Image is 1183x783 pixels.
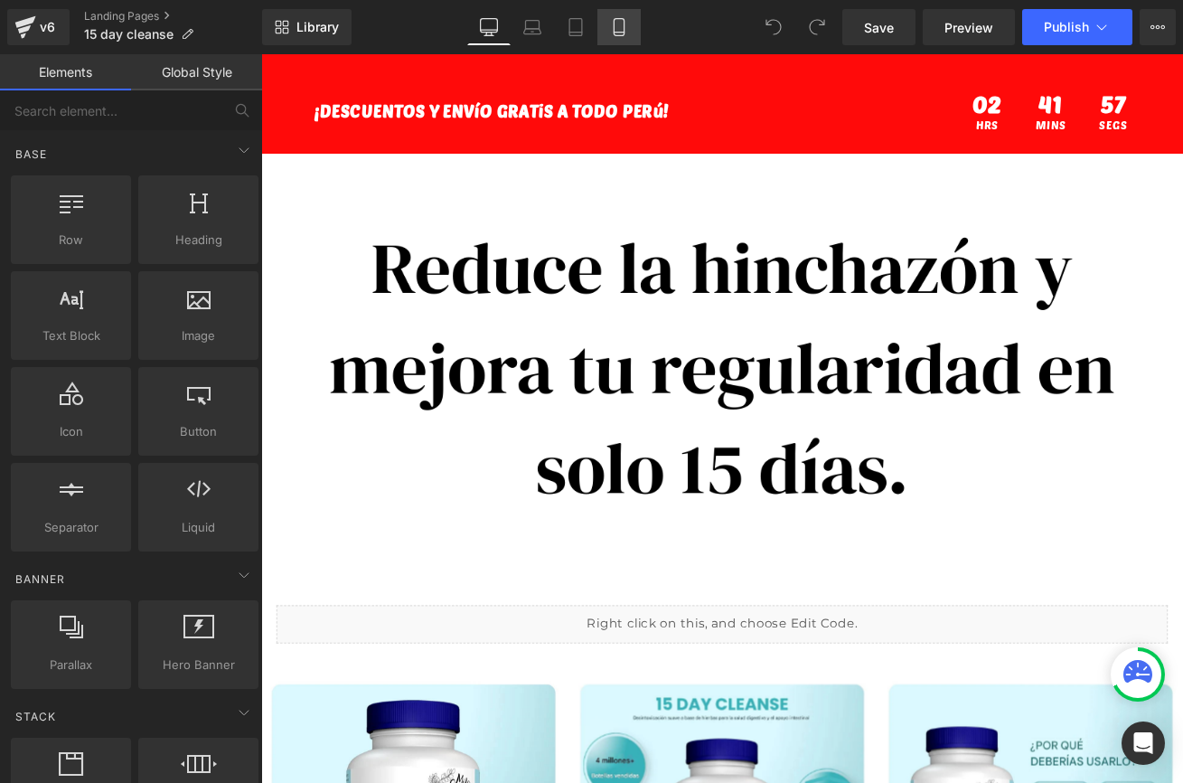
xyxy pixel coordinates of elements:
[511,9,554,45] a: Laptop
[14,708,58,725] span: Stack
[597,9,641,45] a: Mobile
[1122,722,1165,765] div: Open Intercom Messenger
[16,518,126,537] span: Separator
[14,571,67,588] span: Banner
[16,231,126,250] span: Row
[923,9,1015,45] a: Preview
[756,9,792,45] button: Undo
[84,27,174,42] span: 15 day cleanse
[16,326,126,345] span: Text Block
[864,18,894,37] span: Save
[16,422,126,441] span: Icon
[144,422,253,441] span: Button
[944,18,993,37] span: Preview
[144,326,253,345] span: Image
[144,656,253,675] span: Hero Banner
[918,45,953,77] span: 41
[131,54,262,90] a: Global Style
[16,656,126,675] span: Parallax
[144,518,253,537] span: Liquid
[1044,20,1089,34] span: Publish
[1140,9,1176,45] button: More
[467,9,511,45] a: Desktop
[994,45,1027,77] span: 57
[843,77,878,90] span: Hrs
[1022,9,1132,45] button: Publish
[84,9,262,24] a: Landing Pages
[799,9,835,45] button: Redo
[144,231,253,250] span: Heading
[994,77,1027,90] span: Segs
[7,9,70,45] a: v6
[918,77,953,90] span: Mins
[36,15,59,39] div: v6
[14,146,49,163] span: Base
[554,9,597,45] a: Tablet
[262,9,352,45] a: New Library
[843,45,878,77] span: 02
[296,19,339,35] span: Library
